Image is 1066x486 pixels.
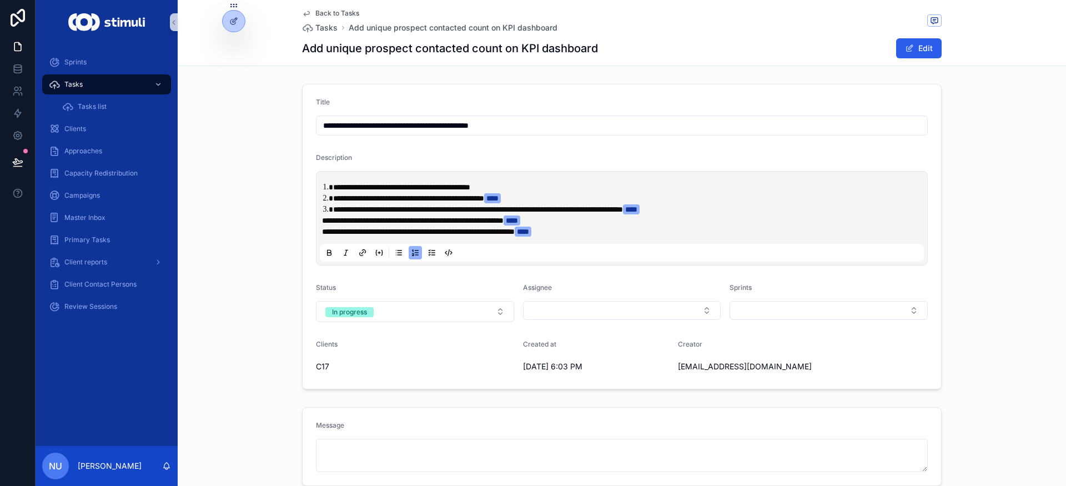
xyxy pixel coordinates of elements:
[42,119,171,139] a: Clients
[302,22,338,33] a: Tasks
[42,252,171,272] a: Client reports
[64,124,86,133] span: Clients
[896,38,942,58] button: Edit
[42,163,171,183] a: Capacity Redistribution
[315,22,338,33] span: Tasks
[42,230,171,250] a: Primary Tasks
[523,283,552,292] span: Assignee
[64,169,138,178] span: Capacity Redistribution
[64,80,83,89] span: Tasks
[316,153,352,162] span: Description
[678,361,824,372] span: [EMAIL_ADDRESS][DOMAIN_NAME]
[730,301,928,320] button: Select Button
[49,459,62,473] span: NU
[64,191,100,200] span: Campaigns
[68,13,144,31] img: App logo
[64,236,110,244] span: Primary Tasks
[316,361,329,372] span: C17
[316,340,338,348] span: Clients
[316,283,336,292] span: Status
[316,301,514,322] button: Select Button
[42,141,171,161] a: Approaches
[316,98,330,106] span: Title
[42,208,171,228] a: Master Inbox
[523,340,556,348] span: Created at
[36,44,178,331] div: scrollable content
[42,74,171,94] a: Tasks
[64,213,105,222] span: Master Inbox
[302,41,598,56] h1: Add unique prospect contacted count on KPI dashboard
[523,301,721,320] button: Select Button
[42,274,171,294] a: Client Contact Persons
[523,361,670,372] span: [DATE] 6:03 PM
[315,9,359,18] span: Back to Tasks
[730,283,752,292] span: Sprints
[56,97,171,117] a: Tasks list
[64,147,102,156] span: Approaches
[78,102,107,111] span: Tasks list
[64,280,137,289] span: Client Contact Persons
[64,58,87,67] span: Sprints
[349,22,557,33] a: Add unique prospect contacted count on KPI dashboard
[316,421,344,429] span: Message
[42,297,171,317] a: Review Sessions
[64,302,117,311] span: Review Sessions
[78,460,142,472] p: [PERSON_NAME]
[42,52,171,72] a: Sprints
[64,258,107,267] span: Client reports
[678,340,702,348] span: Creator
[302,9,359,18] a: Back to Tasks
[42,186,171,206] a: Campaigns
[332,307,367,317] div: In progress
